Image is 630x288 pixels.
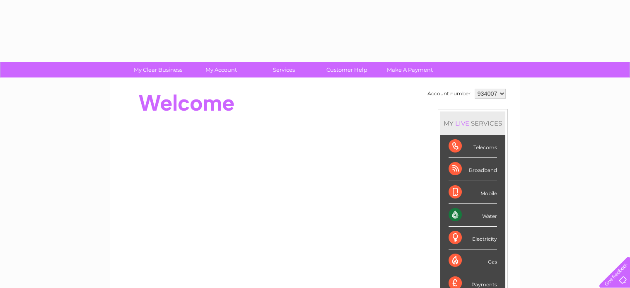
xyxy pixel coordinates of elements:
[376,62,444,77] a: Make A Payment
[454,119,471,127] div: LIVE
[313,62,381,77] a: Customer Help
[449,249,497,272] div: Gas
[124,62,192,77] a: My Clear Business
[449,158,497,181] div: Broadband
[440,111,505,135] div: MY SERVICES
[449,181,497,204] div: Mobile
[449,135,497,158] div: Telecoms
[187,62,255,77] a: My Account
[449,204,497,227] div: Water
[250,62,318,77] a: Services
[425,87,473,101] td: Account number
[449,227,497,249] div: Electricity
